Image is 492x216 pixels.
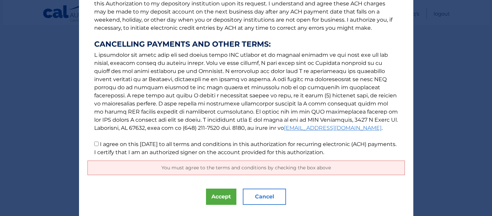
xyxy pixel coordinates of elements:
button: Cancel [243,189,286,205]
button: Accept [206,189,236,205]
span: You must agree to the terms and conditions by checking the box above [161,165,331,171]
a: [EMAIL_ADDRESS][DOMAIN_NAME] [284,125,382,131]
strong: CANCELLING PAYMENTS AND OTHER TERMS: [94,40,398,48]
label: I agree on this [DATE] to all terms and conditions in this authorization for recurring electronic... [94,141,396,155]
